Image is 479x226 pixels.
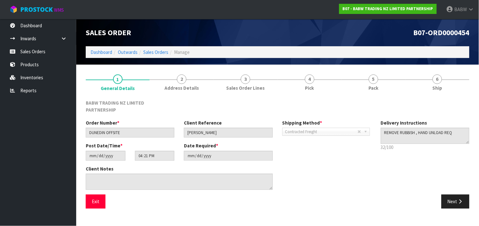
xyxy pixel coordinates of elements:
[10,5,17,13] img: cube-alt.png
[381,119,427,126] label: Delivery Instructions
[305,74,314,84] span: 4
[226,85,265,91] span: Sales Order Lines
[381,144,470,151] p: 32/100
[414,28,469,37] span: B07-ORD0000454
[86,119,119,126] label: Order Number
[174,49,190,55] span: Manage
[86,28,131,37] span: Sales Order
[143,49,168,55] a: Sales Orders
[118,49,138,55] a: Outwards
[86,100,144,113] span: BABW TRADING NZ LIMITED PARTNERSHIP
[91,49,112,55] a: Dashboard
[442,195,469,208] button: Next
[184,128,273,138] input: Client Reference
[86,128,174,138] input: Order Number
[368,85,378,91] span: Pack
[86,165,113,172] label: Client Notes
[165,85,199,91] span: Address Details
[343,6,433,11] strong: B07 - BABW TRADING NZ LIMITED PARTNERSHIP
[241,74,250,84] span: 3
[86,95,469,213] span: General Details
[86,142,123,149] label: Post Date/Time
[86,195,105,208] button: Exit
[54,7,64,13] small: WMS
[285,128,358,136] span: Contracted Freight
[369,74,378,84] span: 5
[184,142,218,149] label: Date Required
[177,74,186,84] span: 2
[433,85,442,91] span: Ship
[20,5,53,14] span: ProStock
[455,6,467,12] span: BABW
[433,74,442,84] span: 6
[101,85,135,92] span: General Details
[113,74,123,84] span: 1
[184,119,222,126] label: Client Reference
[305,85,314,91] span: Pick
[282,119,322,126] label: Shipping Method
